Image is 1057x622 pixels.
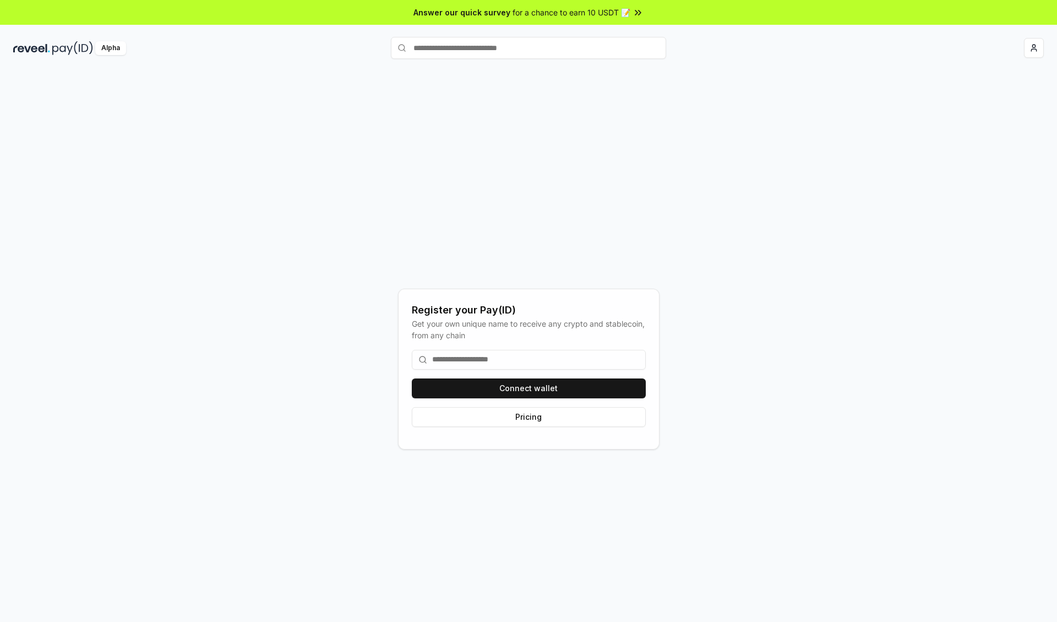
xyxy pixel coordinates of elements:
div: Get your own unique name to receive any crypto and stablecoin, from any chain [412,318,646,341]
div: Alpha [95,41,126,55]
button: Pricing [412,407,646,427]
span: for a chance to earn 10 USDT 📝 [513,7,630,18]
img: reveel_dark [13,41,50,55]
div: Register your Pay(ID) [412,302,646,318]
span: Answer our quick survey [413,7,510,18]
button: Connect wallet [412,378,646,398]
img: pay_id [52,41,93,55]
